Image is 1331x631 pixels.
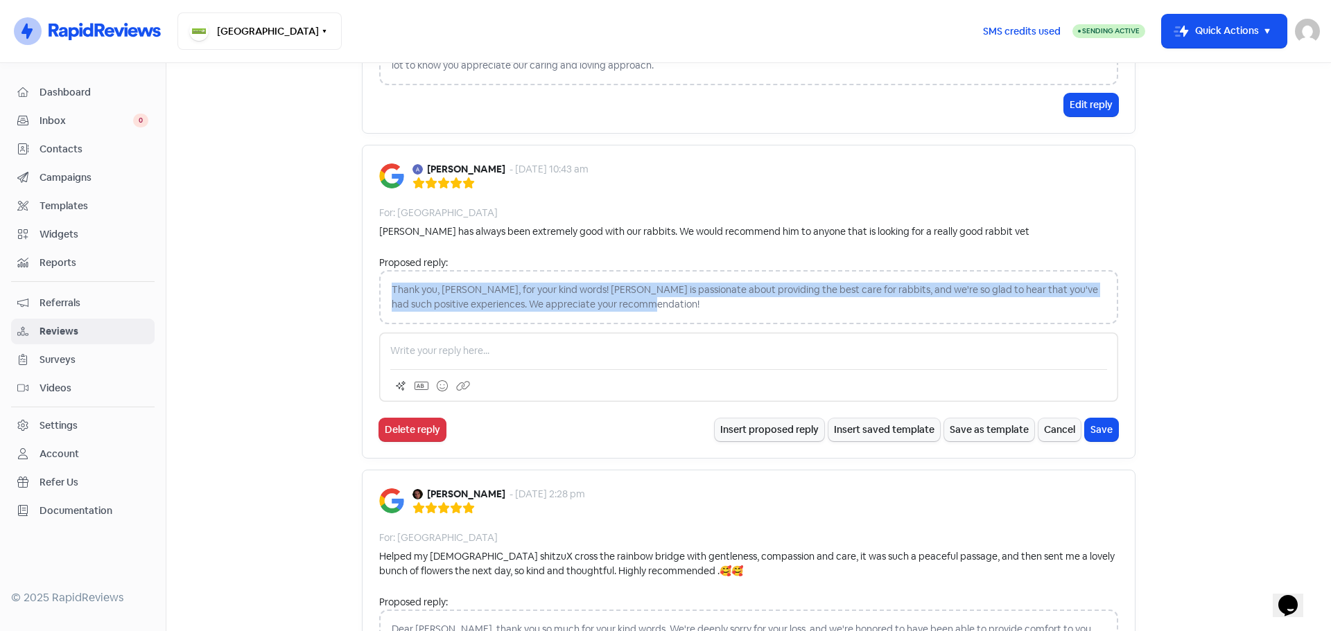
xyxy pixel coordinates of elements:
[1038,418,1081,441] button: Cancel
[40,504,148,518] span: Documentation
[11,193,155,219] a: Templates
[427,487,505,501] b: [PERSON_NAME]
[133,114,148,127] span: 0
[1082,26,1140,35] span: Sending Active
[412,164,423,175] img: Avatar
[40,296,148,310] span: Referrals
[1273,576,1317,617] iframe: chat widget
[1072,23,1145,39] a: Sending Active
[11,413,155,438] a: Settings
[11,375,155,401] a: Videos
[40,199,148,213] span: Templates
[177,12,342,50] button: [GEOGRAPHIC_DATA]
[11,589,155,606] div: © 2025 RapidReviews
[11,165,155,190] a: Campaigns
[828,418,940,441] button: Insert saved template
[40,324,148,339] span: Reviews
[40,475,148,490] span: Refer Us
[1295,19,1320,44] img: User
[11,108,155,134] a: Inbox 0
[1064,94,1118,116] button: Edit reply
[379,549,1118,578] div: Helped my [DEMOGRAPHIC_DATA] shitzuX cross the rainbow bridge with gentleness, compassion and car...
[971,23,1072,37] a: SMS credits used
[40,447,79,461] div: Account
[11,347,155,373] a: Surveys
[40,170,148,185] span: Campaigns
[983,24,1061,39] span: SMS credits used
[11,80,155,105] a: Dashboard
[944,418,1034,441] button: Save as template
[715,418,824,441] button: Insert proposed reply
[11,290,155,316] a: Referrals
[40,418,78,433] div: Settings
[379,418,446,441] button: Delete reply
[1085,418,1118,441] button: Save
[40,353,148,367] span: Surveys
[40,85,148,100] span: Dashboard
[11,250,155,276] a: Reports
[40,227,148,242] span: Widgets
[11,498,155,524] a: Documentation
[379,488,404,513] img: Image
[379,206,498,220] div: For: [GEOGRAPHIC_DATA]
[412,489,423,499] img: Avatar
[510,487,585,501] div: - [DATE] 2:28 pm
[379,595,1118,610] div: Proposed reply:
[40,142,148,157] span: Contacts
[11,470,155,495] a: Refer Us
[40,256,148,270] span: Reports
[11,319,155,344] a: Reviews
[379,224,1029,239] div: [PERSON_NAME] has always been extremely good with our rabbits. We would recommend him to anyone t...
[11,441,155,467] a: Account
[379,256,1118,270] div: Proposed reply:
[379,531,498,545] div: For: [GEOGRAPHIC_DATA]
[11,136,155,162] a: Contacts
[11,222,155,247] a: Widgets
[40,381,148,396] span: Videos
[379,270,1118,324] div: Thank you, [PERSON_NAME], for your kind words! [PERSON_NAME] is passionate about providing the be...
[1162,15,1287,48] button: Quick Actions
[379,163,404,188] img: Image
[427,162,505,177] b: [PERSON_NAME]
[510,162,589,177] div: - [DATE] 10:43 am
[40,114,133,128] span: Inbox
